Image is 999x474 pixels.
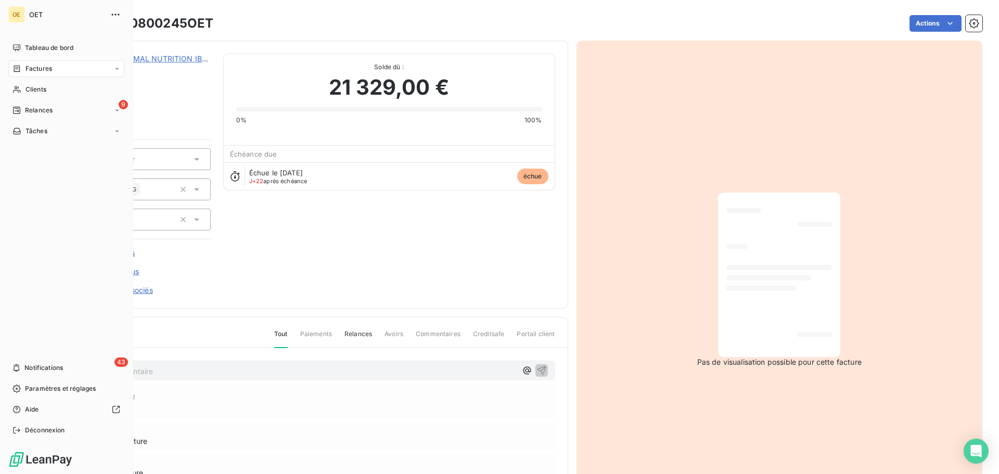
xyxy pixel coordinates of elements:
span: Déconnexion [25,426,65,435]
span: Pas de visualisation possible pour cette facture [697,357,862,367]
button: Actions [910,15,962,32]
div: Open Intercom Messenger [964,439,989,464]
span: Tout [274,329,288,348]
span: Avoirs [385,329,403,347]
a: NUTRECO ANIMAL NUTRITION IBERI [82,54,213,63]
span: Tâches [25,126,47,136]
span: après échéance [249,178,308,184]
span: 100% [524,116,542,125]
span: Paramètres et réglages [25,384,96,393]
span: Échue le [DATE] [249,169,303,177]
div: OE [8,6,25,23]
span: Relances [344,329,372,347]
span: Factures [25,64,52,73]
img: Logo LeanPay [8,451,73,468]
span: Clients [25,85,46,94]
span: Notifications [24,363,63,373]
span: CNUTRECOF [82,66,211,74]
h3: 20250800245OET [97,14,213,33]
span: échue [517,169,548,184]
span: Portail client [517,329,555,347]
span: Creditsafe [473,329,505,347]
span: Relances [25,106,53,115]
span: Paiements [300,329,332,347]
span: OET [29,10,104,19]
span: 0% [236,116,247,125]
span: Commentaires [416,329,460,347]
span: 21 329,00 € [329,72,449,103]
span: 43 [114,357,128,367]
span: Aide [25,405,39,414]
span: Solde dû : [236,62,542,72]
span: Tableau de bord [25,43,73,53]
span: Échéance due [230,150,277,158]
span: J+22 [249,177,264,185]
a: Aide [8,401,124,418]
span: 9 [119,100,128,109]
